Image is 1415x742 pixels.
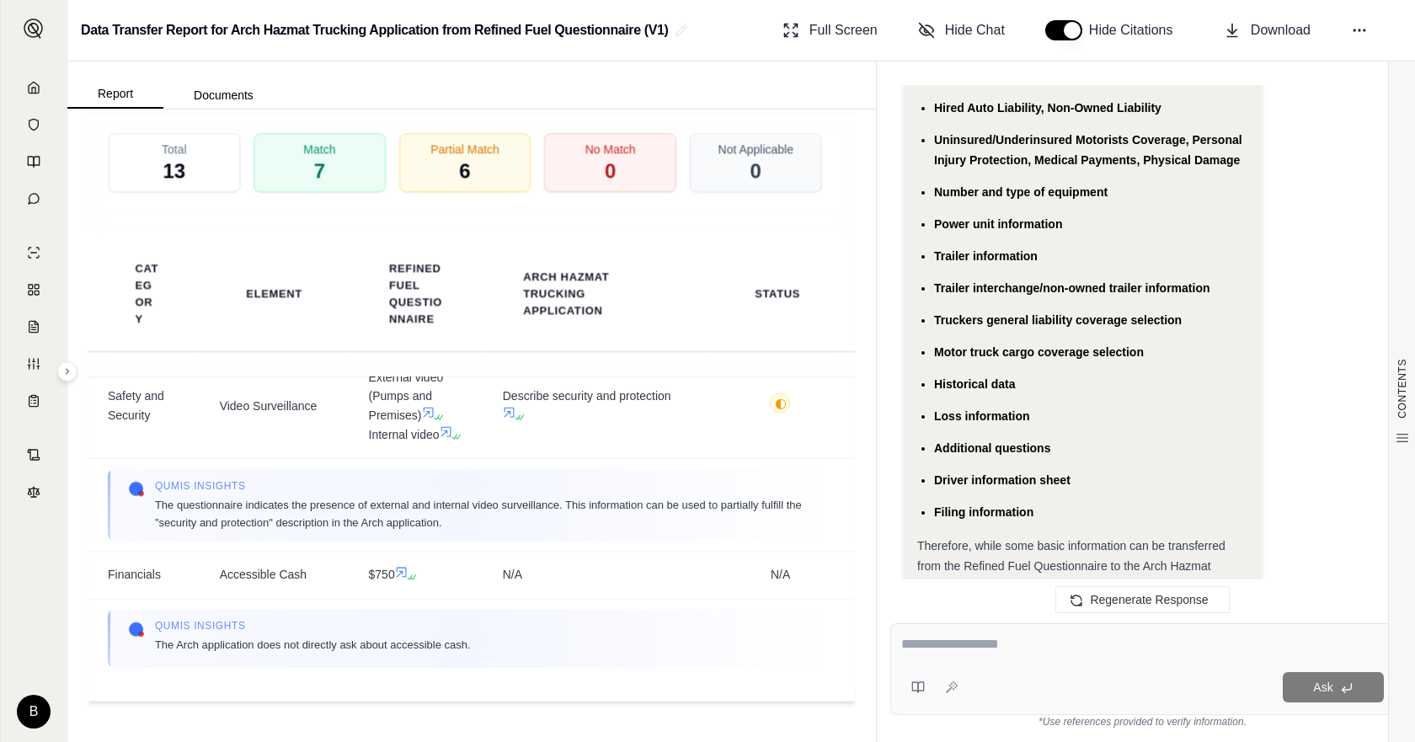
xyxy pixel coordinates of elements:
[17,695,51,729] div: B
[162,141,187,157] span: Total
[776,13,884,47] button: Full Screen
[945,20,1005,40] span: Hide Chat
[459,157,470,184] span: 6
[11,273,56,307] a: Policy Comparisons
[1089,20,1183,40] span: Hide Citations
[750,157,761,184] span: 0
[11,384,56,418] a: Coverage Table
[24,19,44,39] img: Expand sidebar
[11,438,56,472] a: Contract Analysis
[163,82,284,109] button: Documents
[934,345,1144,359] span: Motor truck cargo coverage selection
[727,565,836,585] span: N/A
[369,565,462,585] span: $750
[911,13,1012,47] button: Hide Chat
[128,480,145,497] img: Qumis
[585,141,636,157] span: No Match
[155,619,471,633] span: Qumis INSIGHTS
[1217,13,1317,47] button: Download
[934,377,1015,391] span: Historical data
[503,565,686,585] span: N/A
[155,636,471,654] span: The Arch application does not directly ask about accessible cash.
[1396,359,1409,419] span: CONTENTS
[934,505,1033,519] span: Filing information
[1251,20,1311,40] span: Download
[934,473,1071,487] span: Driver information sheet
[934,217,1062,231] span: Power unit information
[934,409,1030,423] span: Loss information
[57,361,77,382] button: Expand sidebar
[605,157,616,184] span: 0
[108,565,179,585] span: Financials
[430,141,499,157] span: Partial Match
[934,281,1210,295] span: Trailer interchange/non-owned trailer information
[108,387,179,424] span: Safety and Security
[934,249,1038,263] span: Trailer information
[1090,593,1208,606] span: Regenerate Response
[1283,672,1384,702] button: Ask
[809,20,878,40] span: Full Screen
[11,145,56,179] a: Prompt Library
[718,141,793,157] span: Not Applicable
[503,387,686,424] span: Describe security and protection
[369,250,462,338] th: Refined Fuel Questionnaire
[934,313,1182,327] span: Truckers general liability coverage selection
[128,621,145,638] img: Qumis
[17,12,51,45] button: Expand sidebar
[81,15,668,45] h2: Data Transfer Report for Arch Hazmat Trucking Application from Refined Fuel Questionnaire (V1)
[11,236,56,270] a: Single Policy
[934,133,1242,167] span: Uninsured/Underinsured Motorists Coverage, Personal Injury Protection, Medical Payments, Physical...
[67,80,163,109] button: Report
[163,157,185,184] span: 13
[314,157,325,184] span: 7
[503,259,686,329] th: Arch Hazmat Trucking Application
[934,441,1050,455] span: Additional questions
[155,495,814,531] span: The questionnaire indicates the presence of external and internal video surveillance. This inform...
[734,275,820,312] th: Status
[11,310,56,344] a: Claim Coverage
[775,396,787,409] span: ◐
[1055,586,1229,613] button: Regenerate Response
[934,185,1108,199] span: Number and type of equipment
[11,475,56,509] a: Legal Search Engine
[11,182,56,216] a: Chat
[771,392,791,419] button: ◐
[220,396,328,415] span: Video Surveillance
[220,565,328,585] span: Accessible Cash
[369,367,462,444] span: External video (Pumps and Premises) Internal video
[11,108,56,141] a: Documents Vault
[226,275,323,312] th: Element
[934,101,1161,115] span: Hired Auto Liability, Non-Owned Liability
[1313,681,1332,694] span: Ask
[155,478,814,492] span: Qumis INSIGHTS
[917,539,1225,633] span: Therefore, while some basic information can be transferred from the Refined Fuel Questionnaire to...
[115,250,179,338] th: Category
[303,141,335,157] span: Match
[11,347,56,381] a: Custom Report
[11,71,56,104] a: Home
[890,715,1395,729] div: *Use references provided to verify information.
